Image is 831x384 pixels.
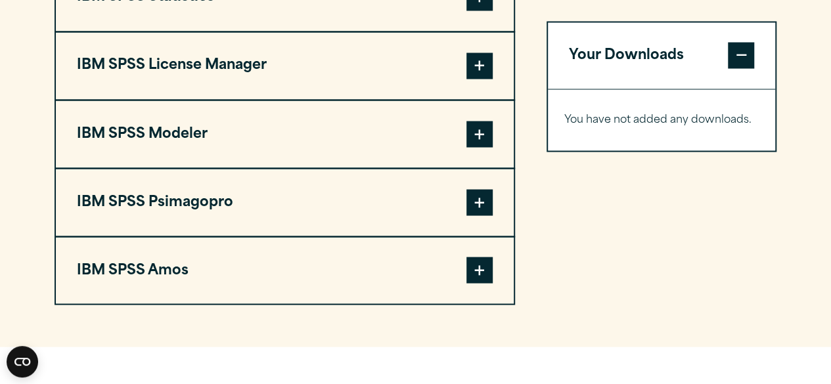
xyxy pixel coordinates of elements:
button: Your Downloads [548,22,776,89]
button: Open CMP widget [7,346,38,377]
button: IBM SPSS Psimagopro [56,169,514,236]
button: IBM SPSS License Manager [56,32,514,99]
button: IBM SPSS Modeler [56,100,514,167]
div: Your Downloads [548,89,776,151]
p: You have not added any downloads. [564,111,759,130]
button: IBM SPSS Amos [56,237,514,304]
